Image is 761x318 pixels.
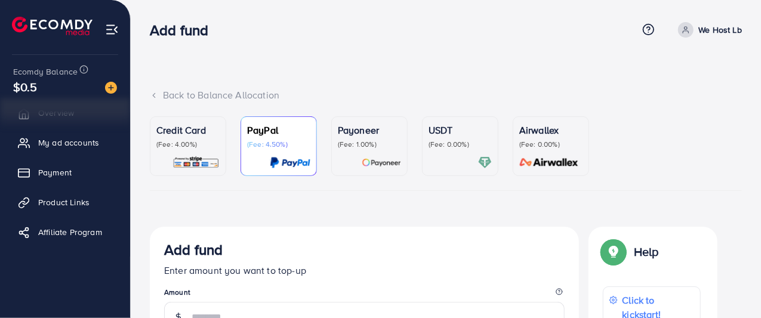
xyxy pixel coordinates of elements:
p: Help [634,245,659,259]
a: Affiliate Program [9,220,121,244]
a: We Host Lb [673,22,742,38]
a: Overview [9,101,121,125]
p: (Fee: 0.00%) [519,140,583,149]
p: PayPal [247,123,310,137]
span: Product Links [38,196,90,208]
p: USDT [429,123,492,137]
img: card [478,156,492,169]
img: card [362,156,401,169]
span: Payment [38,166,72,178]
a: Product Links [9,190,121,214]
div: Back to Balance Allocation [150,88,742,102]
img: Popup guide [603,241,624,263]
img: card [172,156,220,169]
p: (Fee: 4.50%) [247,140,310,149]
img: card [516,156,583,169]
legend: Amount [164,287,565,302]
iframe: Chat [710,264,752,309]
p: We Host Lb [698,23,742,37]
p: (Fee: 1.00%) [338,140,401,149]
p: Enter amount you want to top-up [164,263,565,277]
span: Affiliate Program [38,226,102,238]
p: Credit Card [156,123,220,137]
p: (Fee: 4.00%) [156,140,220,149]
p: (Fee: 0.00%) [429,140,492,149]
span: My ad accounts [38,137,99,149]
a: Payment [9,160,121,184]
span: $0.5 [13,78,38,95]
img: logo [12,17,93,35]
h3: Add fund [164,241,223,258]
img: menu [105,23,119,36]
p: Airwallex [519,123,583,137]
img: card [270,156,310,169]
a: My ad accounts [9,131,121,155]
p: Payoneer [338,123,401,137]
span: Ecomdy Balance [13,66,78,78]
h3: Add fund [150,21,218,39]
span: Overview [38,107,74,119]
img: image [105,82,117,94]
